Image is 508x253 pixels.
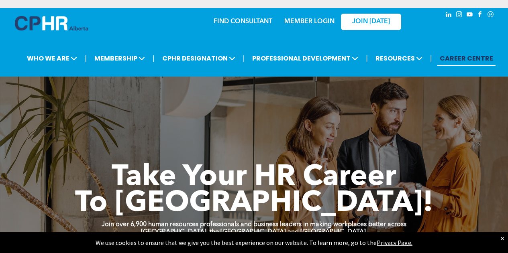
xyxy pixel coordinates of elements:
img: A blue and white logo for cp alberta [15,16,88,30]
a: linkedin [445,10,453,21]
span: To [GEOGRAPHIC_DATA]! [75,189,433,218]
span: JOIN [DATE] [352,18,390,26]
span: CPHR DESIGNATION [160,51,238,66]
div: Dismiss notification [501,234,504,242]
a: facebook [476,10,485,21]
li: | [366,50,368,67]
li: | [85,50,87,67]
span: Take Your HR Career [112,163,396,192]
span: RESOURCES [373,51,425,66]
strong: [GEOGRAPHIC_DATA], the [GEOGRAPHIC_DATA] and [GEOGRAPHIC_DATA]. [141,229,367,235]
a: JOIN [DATE] [341,14,401,30]
span: MEMBERSHIP [92,51,147,66]
a: MEMBER LOGIN [284,18,335,25]
li: | [243,50,245,67]
a: FIND CONSULTANT [214,18,272,25]
a: Social network [486,10,495,21]
a: Privacy Page. [377,239,412,247]
strong: Join over 6,900 human resources professionals and business leaders in making workplaces better ac... [102,221,406,228]
a: youtube [465,10,474,21]
a: instagram [455,10,464,21]
li: | [430,50,432,67]
span: PROFESSIONAL DEVELOPMENT [250,51,361,66]
span: WHO WE ARE [24,51,80,66]
li: | [153,50,155,67]
a: CAREER CENTRE [437,51,496,66]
